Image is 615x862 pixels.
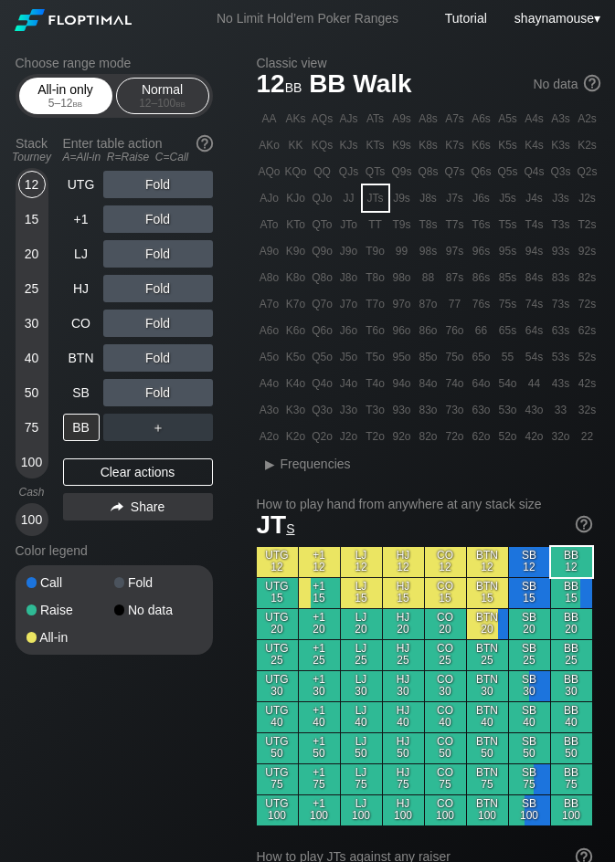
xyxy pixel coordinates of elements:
div: 65o [469,344,494,370]
div: LJ 25 [341,640,382,670]
div: SB 75 [509,764,550,794]
div: A2s [575,106,600,131]
div: ▸ [259,453,282,475]
span: 12 [254,70,305,100]
div: 84s [522,265,547,290]
div: 87s [442,265,468,290]
div: 53s [548,344,574,370]
div: 97s [442,238,468,264]
div: UTG 20 [257,609,298,639]
div: JJ [336,185,362,211]
div: 62s [575,318,600,343]
div: K7o [283,291,309,317]
div: 98o [389,265,415,290]
div: BB 20 [551,609,592,639]
div: ＋ [103,414,213,441]
div: LJ 50 [341,733,382,763]
div: UTG 12 [257,547,298,577]
div: 93s [548,238,574,264]
div: 63s [548,318,574,343]
div: LJ 20 [341,609,382,639]
span: BB Walk [306,70,415,100]
div: 96o [389,318,415,343]
div: CO 30 [425,671,466,701]
div: AA [257,106,282,131]
div: AJo [257,185,282,211]
div: Q2o [310,424,335,449]
div: +1 20 [299,609,340,639]
div: 63o [469,397,494,423]
div: 5 – 12 [27,97,104,110]
div: BTN 50 [467,733,508,763]
div: HJ 40 [383,702,424,732]
div: 75o [442,344,468,370]
img: share.864f2f62.svg [111,502,123,512]
div: BB 12 [551,547,592,577]
div: LJ 75 [341,764,382,794]
div: 82o [416,424,441,449]
div: K4o [283,371,309,396]
div: 32o [548,424,574,449]
div: BB 75 [551,764,592,794]
div: Q3s [548,159,574,184]
div: 82s [575,265,600,290]
div: SB [63,379,100,406]
div: Clear actions [63,458,213,486]
div: Q6o [310,318,335,343]
div: Q5o [310,344,335,370]
div: 72o [442,424,468,449]
div: 94s [522,238,547,264]
div: 96s [469,238,494,264]
div: SB 20 [509,609,550,639]
div: 64o [469,371,494,396]
div: QJo [310,185,335,211]
span: bb [73,97,83,110]
div: No data [533,77,599,93]
div: 12 – 100 [124,97,201,110]
div: ▾ [510,8,603,28]
div: 42o [522,424,547,449]
div: Fold [114,576,202,589]
div: BTN 12 [467,547,508,577]
div: 43o [522,397,547,423]
div: J2o [336,424,362,449]
div: A7o [257,291,282,317]
div: A=All-in R=Raise C=Call [63,151,213,163]
div: UTG 30 [257,671,298,701]
div: T7s [442,212,468,237]
div: 43s [548,371,574,396]
div: T6s [469,212,494,237]
div: 99 [389,238,415,264]
div: 95o [389,344,415,370]
div: BB 30 [551,671,592,701]
div: 98s [416,238,441,264]
div: A5o [257,344,282,370]
div: T8s [416,212,441,237]
img: help.32db89a4.svg [582,73,602,93]
div: Fold [103,171,213,198]
img: Floptimal logo [15,9,132,31]
div: T8o [363,265,388,290]
a: Tutorial [445,11,487,26]
div: AQo [257,159,282,184]
div: 92s [575,238,600,264]
div: AJs [336,106,362,131]
div: A8s [416,106,441,131]
div: 72s [575,291,600,317]
div: SB 25 [509,640,550,670]
div: No data [114,604,202,616]
div: J4s [522,185,547,211]
div: A6o [257,318,282,343]
div: KTs [363,132,388,158]
div: K4s [522,132,547,158]
div: 76s [469,291,494,317]
div: All-in only [24,79,108,113]
div: ATs [363,106,388,131]
div: QQ [310,159,335,184]
div: CO 12 [425,547,466,577]
div: BTN [63,344,100,372]
div: SB 12 [509,547,550,577]
div: J4o [336,371,362,396]
div: T6o [363,318,388,343]
div: T2o [363,424,388,449]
